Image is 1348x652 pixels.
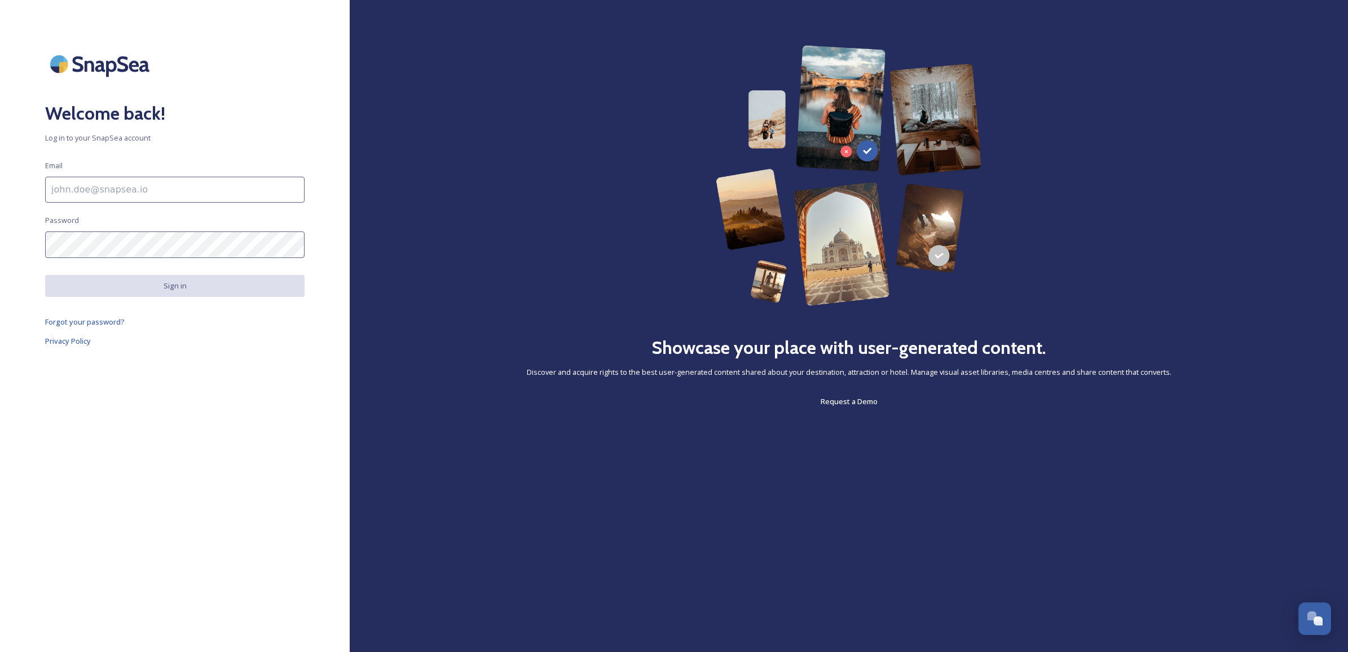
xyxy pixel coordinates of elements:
img: SnapSea Logo [45,45,158,83]
h2: Welcome back! [45,100,305,127]
span: Discover and acquire rights to the best user-generated content shared about your destination, att... [527,367,1171,378]
h2: Showcase your place with user-generated content. [651,334,1046,361]
span: Password [45,215,79,226]
a: Forgot your password? [45,315,305,329]
a: Privacy Policy [45,334,305,348]
span: Log in to your SnapSea account [45,133,305,143]
span: Privacy Policy [45,336,91,346]
img: 63b42ca75bacad526042e722_Group%20154-p-800.png [716,45,981,306]
span: Forgot your password? [45,317,125,327]
button: Open Chat [1298,602,1331,635]
button: Sign in [45,275,305,297]
span: Email [45,160,63,171]
a: Request a Demo [821,395,878,408]
span: Request a Demo [821,396,878,406]
input: john.doe@snapsea.io [45,177,305,203]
